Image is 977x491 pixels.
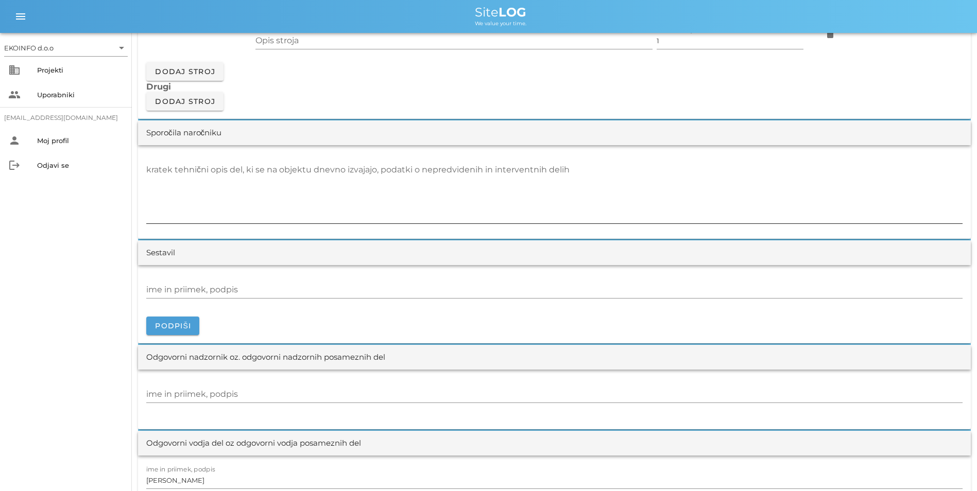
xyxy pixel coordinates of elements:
[146,62,224,81] button: Dodaj stroj
[14,10,27,23] i: menu
[115,42,128,54] i: arrow_drop_down
[146,81,963,92] h3: Drugi
[475,5,526,20] span: Site
[155,67,215,76] span: Dodaj stroj
[155,97,215,106] span: Dodaj stroj
[475,20,526,27] span: We value your time.
[8,64,21,76] i: business
[146,92,224,111] button: Dodaj stroj
[146,466,215,474] label: ime in priimek, podpis
[37,161,124,169] div: Odjavi se
[4,40,128,56] div: EKOINFO d.o.o
[155,321,191,330] span: Podpiši
[37,91,124,99] div: Uporabniki
[37,66,124,74] div: Projekti
[4,43,54,52] div: EKOINFO d.o.o
[146,317,199,335] button: Podpiši
[146,352,385,363] div: Odgovorni nadzornik oz. odgovorni nadzornih posameznih del
[8,134,21,147] i: person
[146,247,175,259] div: Sestavil
[830,380,977,491] div: Pripomoček za klepet
[657,26,700,34] label: Število strojev
[8,159,21,171] i: logout
[499,5,526,20] b: LOG
[37,136,124,145] div: Moj profil
[824,27,836,40] i: delete
[830,380,977,491] iframe: Chat Widget
[8,89,21,101] i: people
[146,437,361,449] div: Odgovorni vodja del oz odgovorni vodja posameznih del
[146,127,221,139] div: Sporočila naročniku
